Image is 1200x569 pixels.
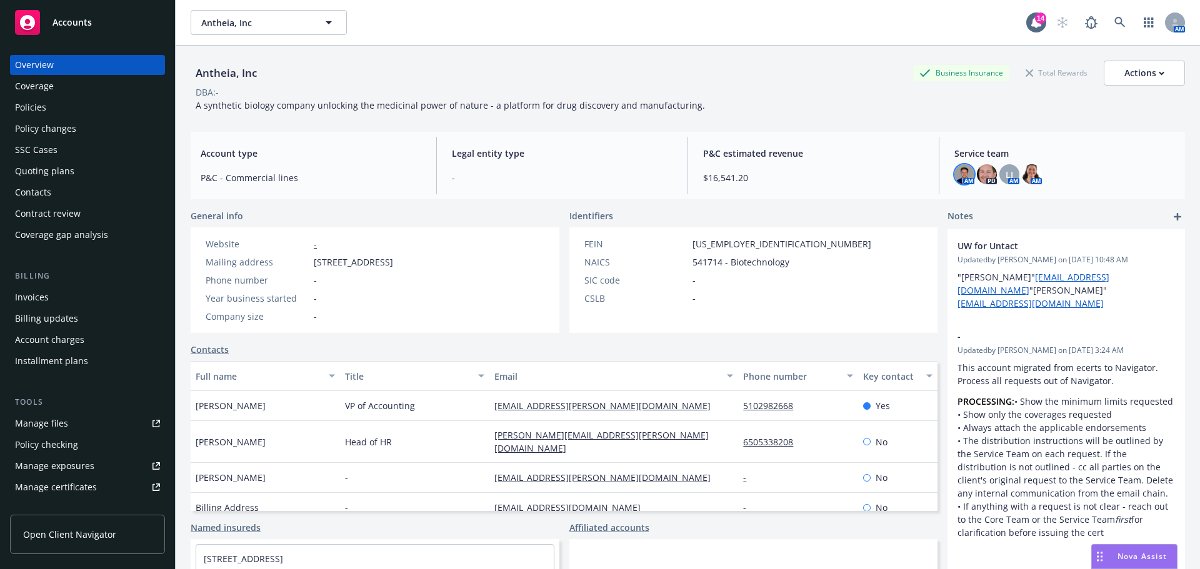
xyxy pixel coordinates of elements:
[196,86,219,99] div: DBA: -
[345,471,348,484] span: -
[1107,10,1132,35] a: Search
[1124,61,1164,85] div: Actions
[569,209,613,222] span: Identifiers
[1170,209,1185,224] a: add
[957,361,1175,387] p: This account migrated from ecerts to Navigator. Process all requests out of Navigator.
[692,255,789,269] span: 541714 - Biotechnology
[10,76,165,96] a: Coverage
[494,400,721,412] a: [EMAIL_ADDRESS][PERSON_NAME][DOMAIN_NAME]
[743,400,803,412] a: 5102982668
[206,255,309,269] div: Mailing address
[15,309,78,329] div: Billing updates
[206,292,309,305] div: Year business started
[15,225,108,245] div: Coverage gap analysis
[738,361,857,391] button: Phone number
[314,255,393,269] span: [STREET_ADDRESS]
[1091,544,1177,569] button: Nova Assist
[703,147,924,160] span: P&C estimated revenue
[957,297,1104,309] a: [EMAIL_ADDRESS][DOMAIN_NAME]
[10,204,165,224] a: Contract review
[957,330,1142,343] span: -
[15,435,78,455] div: Policy checking
[15,76,54,96] div: Coverage
[703,171,924,184] span: $16,541.20
[584,237,687,250] div: FEIN
[957,239,1142,252] span: UW for Untact
[10,396,165,408] div: Tools
[1035,12,1046,24] div: 14
[15,204,81,224] div: Contract review
[10,351,165,371] a: Installment plans
[10,5,165,40] a: Accounts
[876,435,887,448] span: No
[15,140,57,160] div: SSC Cases
[52,17,92,27] span: Accounts
[10,330,165,350] a: Account charges
[191,65,262,81] div: Antheia, Inc
[196,471,266,484] span: [PERSON_NAME]
[15,498,78,518] div: Manage claims
[494,502,651,513] a: [EMAIL_ADDRESS][DOMAIN_NAME]
[489,361,738,391] button: Email
[743,472,756,483] a: -
[345,370,471,383] div: Title
[191,361,340,391] button: Full name
[584,274,687,287] div: SIC code
[957,270,1175,310] p: "[PERSON_NAME]" "[PERSON_NAME]"
[196,501,259,514] span: Billing Address
[206,237,309,250] div: Website
[743,370,839,383] div: Phone number
[957,345,1175,356] span: Updated by [PERSON_NAME] on [DATE] 3:24 AM
[204,553,283,565] a: [STREET_ADDRESS]
[692,237,871,250] span: [US_EMPLOYER_IDENTIFICATION_NUMBER]
[954,147,1175,160] span: Service team
[876,471,887,484] span: No
[206,274,309,287] div: Phone number
[191,209,243,222] span: General info
[15,97,46,117] div: Policies
[10,225,165,245] a: Coverage gap analysis
[863,370,919,383] div: Key contact
[201,171,421,184] span: P&C - Commercial lines
[957,395,1175,539] p: • Show the minimum limits requested • Show only the coverages requested • Always attach the appli...
[201,147,421,160] span: Account type
[10,477,165,497] a: Manage certificates
[876,399,890,412] span: Yes
[196,99,705,111] span: A synthetic biology company unlocking the medicinal power of nature - a platform for drug discove...
[345,435,392,448] span: Head of HR
[15,413,68,433] div: Manage files
[584,292,687,305] div: CSLB
[10,182,165,202] a: Contacts
[191,10,347,35] button: Antheia, Inc
[201,16,309,29] span: Antheia, Inc
[452,171,672,184] span: -
[10,97,165,117] a: Policies
[692,274,696,287] span: -
[10,270,165,282] div: Billing
[196,435,266,448] span: [PERSON_NAME]
[15,182,51,202] div: Contacts
[15,456,94,476] div: Manage exposures
[10,435,165,455] a: Policy checking
[15,55,54,75] div: Overview
[15,351,88,371] div: Installment plans
[345,399,415,412] span: VP of Accounting
[10,456,165,476] a: Manage exposures
[314,238,317,250] a: -
[10,119,165,139] a: Policy changes
[15,330,84,350] div: Account charges
[977,164,997,184] img: photo
[569,521,649,534] a: Affiliated accounts
[10,413,165,433] a: Manage files
[1115,513,1131,525] em: first
[584,255,687,269] div: NAICS
[10,498,165,518] a: Manage claims
[1079,10,1104,35] a: Report a Bug
[494,370,719,383] div: Email
[743,502,756,513] a: -
[494,429,709,454] a: [PERSON_NAME][EMAIL_ADDRESS][PERSON_NAME][DOMAIN_NAME]
[957,395,1014,407] strong: PROCESSING:
[196,399,266,412] span: [PERSON_NAME]
[15,161,74,181] div: Quoting plans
